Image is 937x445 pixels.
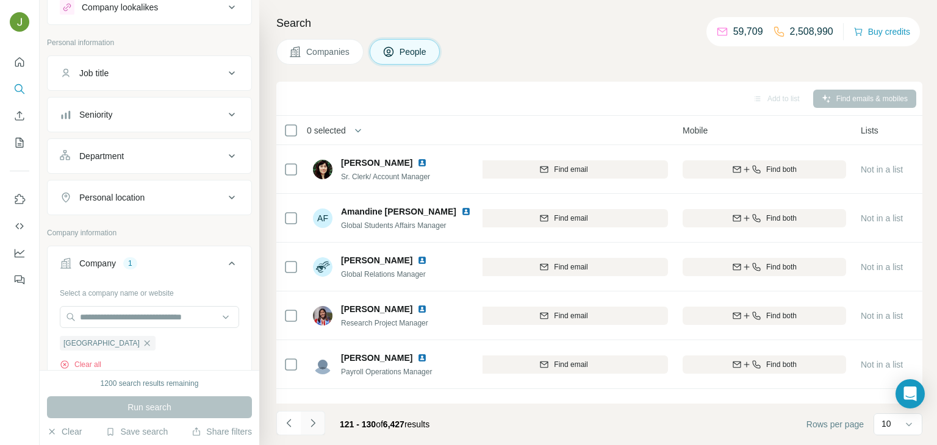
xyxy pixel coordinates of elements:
span: Find email [554,164,587,175]
img: LinkedIn logo [461,207,471,216]
span: Find both [766,164,797,175]
p: 10 [881,418,891,430]
img: Avatar [313,355,332,374]
img: Avatar [313,160,332,179]
span: Find email [554,213,587,224]
span: Not in a list [861,360,903,369]
button: Find email [459,307,668,325]
div: AC [313,404,332,423]
img: LinkedIn logo [417,304,427,314]
span: 6,427 [383,419,404,429]
button: Find email [459,160,668,179]
span: Research Project Manager [341,319,428,327]
span: [PERSON_NAME] [341,254,412,266]
div: Select a company name or website [60,283,239,299]
span: Not in a list [861,262,903,272]
p: Company information [47,227,252,238]
span: [PERSON_NAME] [341,401,412,413]
img: LinkedIn logo [417,353,427,363]
span: [GEOGRAPHIC_DATA] [63,338,140,349]
button: Quick start [10,51,29,73]
button: Job title [48,59,251,88]
img: Avatar [313,257,332,277]
img: LinkedIn logo [417,158,427,168]
button: Find email [459,209,668,227]
span: 121 - 130 [340,419,376,429]
button: Find both [683,209,846,227]
span: Find both [766,359,797,370]
button: Clear [47,425,82,438]
div: Open Intercom Messenger [896,379,925,408]
button: Navigate to previous page [276,411,301,435]
span: Mobile [683,124,708,137]
button: Personal location [48,183,251,212]
span: Rows per page [806,418,864,430]
span: [PERSON_NAME] [341,303,412,315]
button: Feedback [10,269,29,291]
button: My lists [10,132,29,154]
div: Department [79,150,124,162]
button: Clear all [60,359,101,370]
button: Dashboard [10,242,29,264]
button: Find email [459,258,668,276]
button: Find both [683,307,846,325]
span: Find email [554,310,587,321]
span: Sr. Clerk/ Account Manager [341,173,430,181]
span: [PERSON_NAME] [341,352,412,364]
span: Payroll Operations Manager [341,368,432,376]
div: 1 [123,258,137,269]
h4: Search [276,15,922,32]
span: Not in a list [861,213,903,223]
button: Use Surfe API [10,215,29,237]
span: of [376,419,383,429]
img: LinkedIn logo [417,402,427,412]
span: [PERSON_NAME] [341,157,412,169]
div: Personal location [79,191,145,204]
div: Job title [79,67,109,79]
span: results [340,419,429,429]
button: Navigate to next page [301,411,325,435]
div: Seniority [79,109,112,121]
button: Department [48,141,251,171]
button: Seniority [48,100,251,129]
span: 0 selected [307,124,346,137]
span: Find email [554,359,587,370]
img: LinkedIn logo [417,255,427,265]
button: Share filters [192,425,252,438]
button: Search [10,78,29,100]
button: Buy credits [853,23,910,40]
button: Use Surfe on LinkedIn [10,188,29,210]
span: People [400,46,428,58]
span: Companies [306,46,351,58]
span: Find both [766,310,797,321]
div: Company lookalikes [82,1,158,13]
button: Company1 [48,249,251,283]
span: Not in a list [861,165,903,174]
p: 59,709 [733,24,763,39]
p: 2,508,990 [790,24,833,39]
span: Not in a list [861,311,903,321]
span: Lists [861,124,878,137]
span: Amandine [PERSON_NAME] [341,205,456,218]
button: Find both [683,355,846,374]
span: Global Relations Manager [341,270,426,279]
div: Company [79,257,116,269]
button: Find both [683,258,846,276]
img: Avatar [10,12,29,32]
span: Find both [766,262,797,272]
span: Global Students Affairs Manager [341,221,447,230]
button: Find email [459,355,668,374]
div: 1200 search results remaining [101,378,199,389]
span: Find both [766,213,797,224]
button: Save search [106,425,168,438]
button: Enrich CSV [10,105,29,127]
div: AF [313,208,332,228]
img: Avatar [313,306,332,326]
p: Personal information [47,37,252,48]
button: Find both [683,160,846,179]
span: Find email [554,262,587,272]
